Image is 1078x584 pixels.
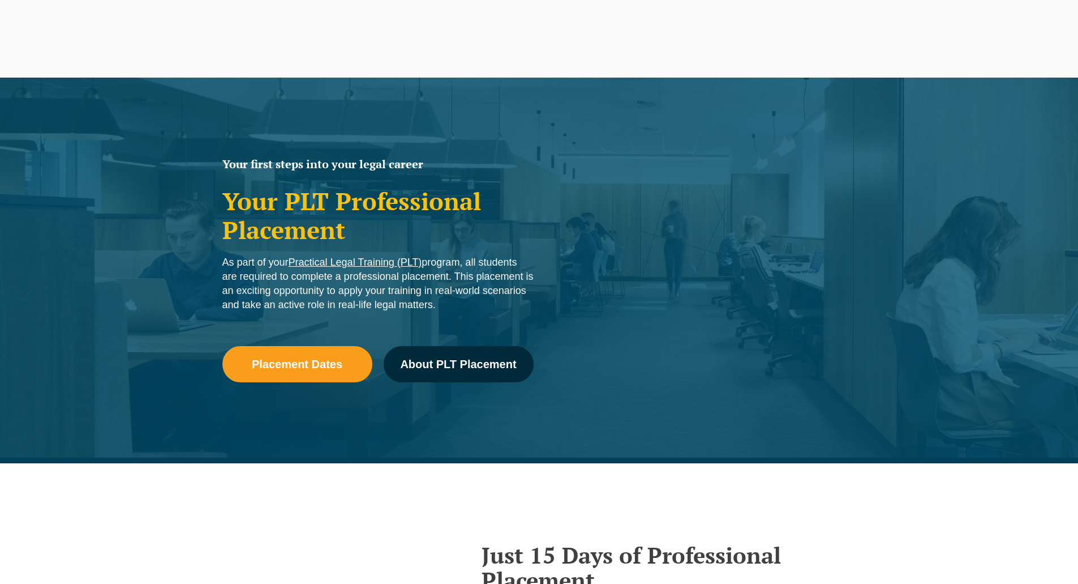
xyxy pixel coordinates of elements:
[252,359,342,370] span: Placement Dates
[222,346,372,382] a: Placement Dates
[400,359,516,370] span: About PLT Placement
[222,187,534,244] h1: Your PLT Professional Placement
[222,159,534,170] h2: Your first steps into your legal career
[384,346,534,382] a: About PLT Placement
[222,257,534,310] span: As part of your program, all students are required to complete a professional placement. This pla...
[289,257,422,268] a: Practical Legal Training (PLT)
